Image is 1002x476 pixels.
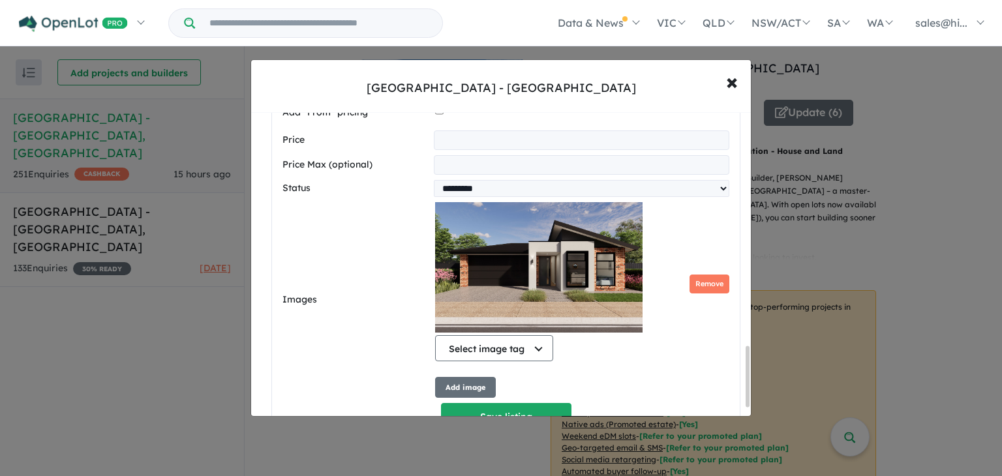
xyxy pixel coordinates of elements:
[367,80,636,97] div: [GEOGRAPHIC_DATA] - [GEOGRAPHIC_DATA]
[282,157,429,173] label: Price Max (optional)
[441,403,571,431] button: Save listing
[726,67,738,95] span: ×
[435,377,496,398] button: Add image
[690,275,729,293] button: Remove
[282,292,430,308] label: Images
[915,16,967,29] span: sales@hi...
[435,335,553,361] button: Select image tag
[19,16,128,32] img: Openlot PRO Logo White
[282,132,429,148] label: Price
[282,105,430,121] label: Add "From" pricing
[282,181,429,196] label: Status
[198,9,440,37] input: Try estate name, suburb, builder or developer
[435,202,643,333] img: Z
